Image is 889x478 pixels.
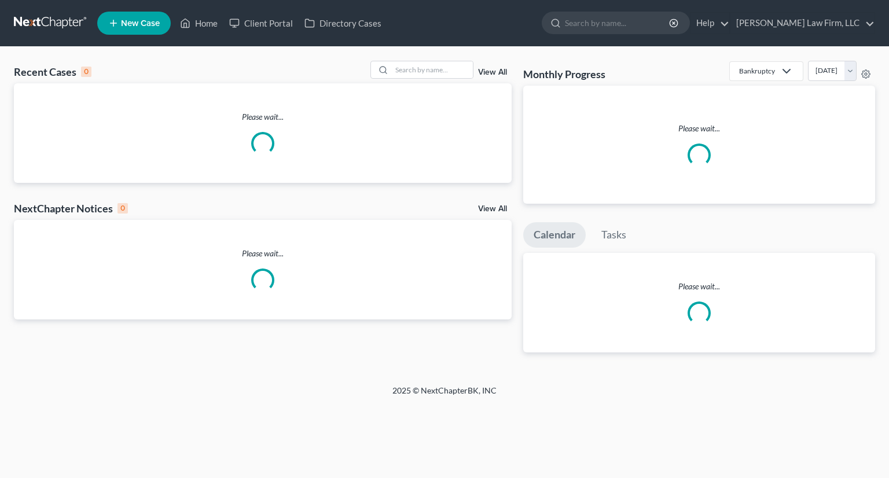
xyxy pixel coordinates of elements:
[299,13,387,34] a: Directory Cases
[523,67,605,81] h3: Monthly Progress
[117,203,128,214] div: 0
[730,13,875,34] a: [PERSON_NAME] Law Firm, LLC
[81,67,91,77] div: 0
[121,19,160,28] span: New Case
[739,66,775,76] div: Bankruptcy
[14,65,91,79] div: Recent Cases
[14,201,128,215] div: NextChapter Notices
[14,111,512,123] p: Please wait...
[523,281,875,292] p: Please wait...
[223,13,299,34] a: Client Portal
[174,13,223,34] a: Home
[478,205,507,213] a: View All
[532,123,866,134] p: Please wait...
[115,385,774,406] div: 2025 © NextChapterBK, INC
[591,222,637,248] a: Tasks
[523,222,586,248] a: Calendar
[14,248,512,259] p: Please wait...
[565,12,671,34] input: Search by name...
[690,13,729,34] a: Help
[478,68,507,76] a: View All
[392,61,473,78] input: Search by name...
